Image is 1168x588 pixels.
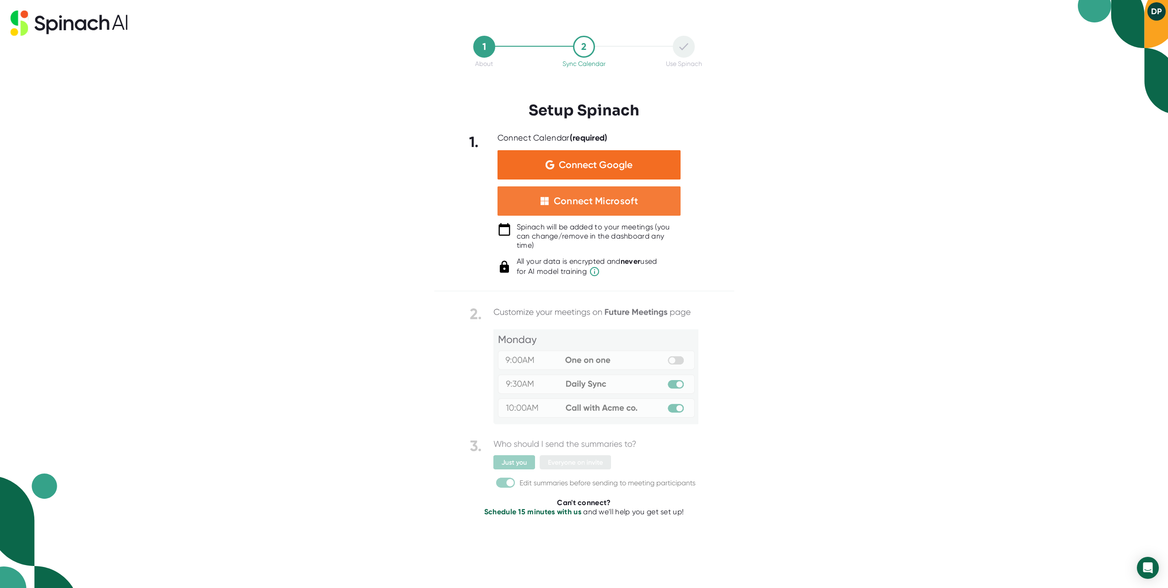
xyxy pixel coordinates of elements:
b: never [621,257,641,266]
div: Use Spinach [666,60,702,67]
div: 2 [573,36,595,58]
b: (required) [570,133,608,143]
div: Connect Calendar [497,133,608,143]
span: Connect Google [559,160,633,169]
div: 1 [473,36,495,58]
div: and we'll help you get set up! [434,507,734,517]
span: for AI model training [517,266,657,277]
div: Spinach will be added to your meetings (you can change/remove in the dashboard any time) [517,223,681,250]
img: Following steps give you control of meetings that spinach can join [470,305,698,491]
h3: Setup Spinach [529,102,639,119]
img: Aehbyd4JwY73AAAAAElFTkSuQmCC [546,160,554,169]
div: Connect Microsoft [554,195,638,207]
div: Sync Calendar [562,60,606,67]
b: Can't connect? [557,498,611,507]
div: About [475,60,493,67]
button: DP [1147,2,1166,21]
img: microsoft-white-squares.05348b22b8389b597c576c3b9d3cf43b.svg [540,196,549,206]
b: 1. [469,133,479,151]
a: Schedule 15 minutes with us [484,507,581,516]
div: All your data is encrypted and used [517,257,657,277]
div: Open Intercom Messenger [1137,557,1159,579]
